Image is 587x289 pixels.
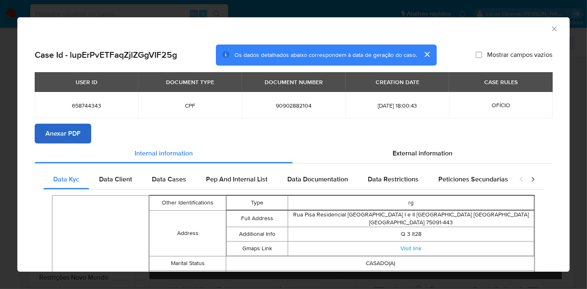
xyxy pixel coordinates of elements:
[492,101,510,109] span: OFÍCIO
[152,174,186,184] span: Data Cases
[476,52,482,58] input: Mostrar campos vazios
[53,174,79,184] span: Data Kyc
[149,270,226,285] td: Is Pep
[99,174,132,184] span: Data Client
[288,210,534,227] td: Rua Pisa Residencial [GEOGRAPHIC_DATA] I e II [GEOGRAPHIC_DATA] [GEOGRAPHIC_DATA] [GEOGRAPHIC_DAT...
[234,51,417,59] span: Os dados detalhados abaixo correspondem à data de geração do caso.
[226,270,535,285] td: false
[45,102,128,109] span: 658744343
[17,17,570,272] div: closure-recommendation-modal
[227,241,288,256] td: Gmaps Link
[550,25,558,32] button: Fechar a janela
[226,256,535,270] td: CASADO(A)
[355,102,439,109] span: [DATE] 18:00:43
[45,125,80,143] span: Anexar PDF
[227,195,288,210] td: Type
[227,210,288,227] td: Full Address
[206,174,267,184] span: Pep And Internal List
[149,210,226,256] td: Address
[252,102,336,109] span: 90902882104
[35,124,91,143] button: Anexar PDF
[288,227,534,241] td: Q 3 lt28
[135,148,193,158] span: Internal information
[71,75,102,89] div: USER ID
[400,244,421,252] a: Visit link
[43,169,511,189] div: Detailed internal info
[287,174,348,184] span: Data Documentation
[227,227,288,241] td: Additional Info
[371,75,424,89] div: CREATION DATE
[479,75,523,89] div: CASE RULES
[149,195,226,210] td: Other Identifications
[35,143,552,163] div: Detailed info
[161,75,219,89] div: DOCUMENT TYPE
[148,102,232,109] span: CPF
[368,174,419,184] span: Data Restrictions
[288,195,534,210] td: rg
[393,148,452,158] span: External information
[417,45,437,64] button: cerrar
[35,49,177,60] h2: Case Id - lupErPvETFaqZjlZGgVIF25g
[438,174,508,184] span: Peticiones Secundarias
[487,51,552,59] span: Mostrar campos vazios
[260,75,328,89] div: DOCUMENT NUMBER
[149,256,226,270] td: Marital Status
